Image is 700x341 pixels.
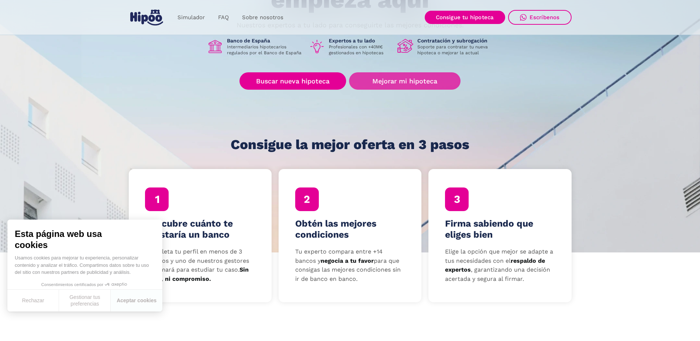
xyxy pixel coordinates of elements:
[235,10,290,25] a: Sobre nosotros
[417,37,493,44] h1: Contratación y subrogación
[231,137,469,152] h1: Consigue la mejor oferta en 3 pasos
[530,14,560,21] div: Escríbenos
[227,44,303,56] p: Intermediarios hipotecarios regulados por el Banco de España
[145,247,255,284] p: Completa tu perfil en menos de 3 minutos y uno de nuestros gestores te llamará para estudiar tu c...
[145,266,249,282] strong: Sin coste, ni compromiso.
[171,10,211,25] a: Simulador
[295,247,405,284] p: Tu experto compara entre +14 bancos y para que consigas las mejores condiciones sin ir de banco e...
[329,44,392,56] p: Profesionales con +40M€ gestionados en hipotecas
[425,11,505,24] a: Consigue tu hipoteca
[227,37,303,44] h1: Banco de España
[321,257,374,264] strong: negocia a tu favor
[508,10,572,25] a: Escríbenos
[145,218,255,240] h4: Descubre cuánto te prestaría un banco
[329,37,392,44] h1: Expertos a tu lado
[445,218,555,240] h4: Firma sabiendo que eliges bien
[445,247,555,284] p: Elige la opción que mejor se adapte a tus necesidades con el , garantizando una decisión acertada...
[129,7,165,28] a: home
[211,10,235,25] a: FAQ
[417,44,493,56] p: Soporte para contratar tu nueva hipoteca o mejorar la actual
[295,218,405,240] h4: Obtén las mejores condiciones
[239,72,346,90] a: Buscar nueva hipoteca
[349,72,460,90] a: Mejorar mi hipoteca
